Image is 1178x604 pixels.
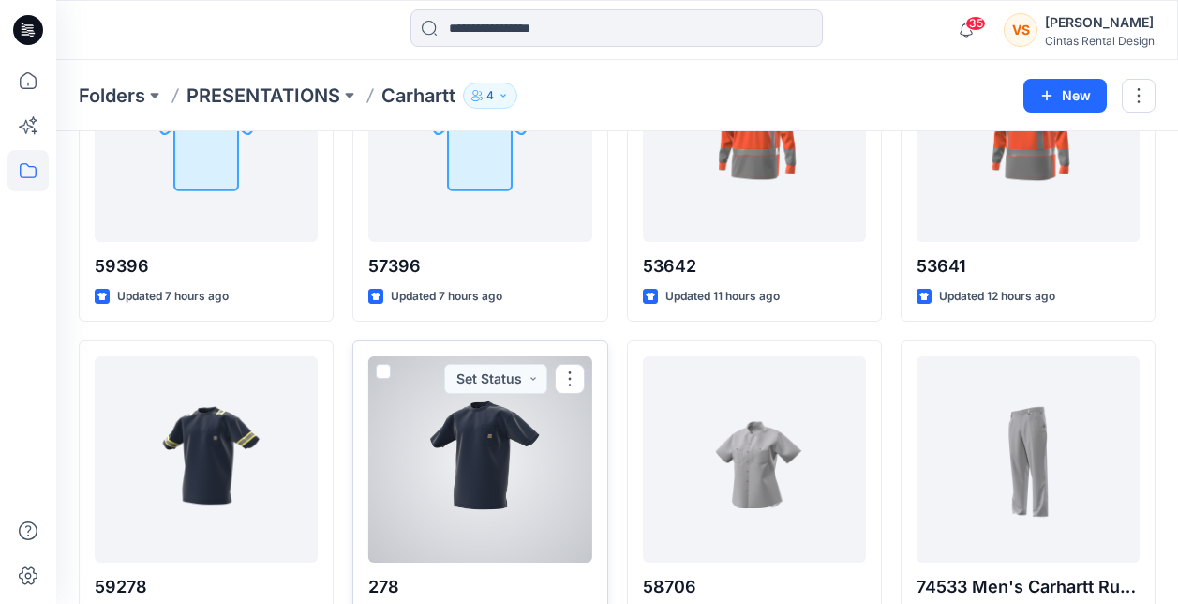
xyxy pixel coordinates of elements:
p: Updated 7 hours ago [391,287,502,307]
p: Updated 12 hours ago [939,287,1055,307]
a: 74533 Men's Carhartt Rugged Flex Pant [917,356,1140,563]
p: Updated 7 hours ago [117,287,229,307]
p: 278 [368,574,591,600]
button: New [1023,79,1107,113]
p: 53642 [643,253,866,279]
span: 35 [965,16,986,31]
p: 74533 Men's Carhartt Rugged Flex Pant [917,574,1140,600]
a: 53642 [643,36,866,242]
a: Folders [79,83,145,109]
a: 278 [368,356,591,563]
div: [PERSON_NAME] [1045,11,1155,34]
p: Updated 11 hours ago [665,287,780,307]
a: 57396 [368,36,591,242]
p: Carhartt [381,83,455,109]
a: PRESENTATIONS [186,83,340,109]
div: Cintas Rental Design [1045,34,1155,48]
a: 59278 [95,356,318,563]
p: 59396 [95,253,318,279]
p: 4 [486,85,494,106]
p: 57396 [368,253,591,279]
a: 53641 [917,36,1140,242]
a: 58706 [643,356,866,563]
p: 59278 [95,574,318,600]
p: 53641 [917,253,1140,279]
p: 58706 [643,574,866,600]
div: VS [1004,13,1037,47]
button: 4 [463,83,517,109]
a: 59396 [95,36,318,242]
